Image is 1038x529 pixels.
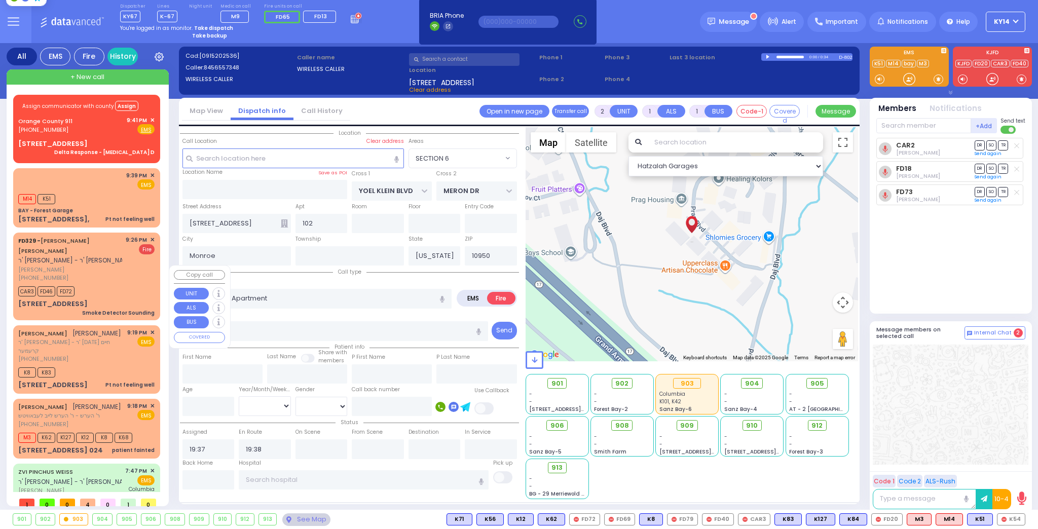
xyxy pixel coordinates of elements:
[409,86,451,94] span: Clear address
[150,116,155,125] span: ✕
[724,448,820,456] span: [STREET_ADDRESS][PERSON_NAME]
[141,514,161,525] div: 906
[826,17,858,26] span: Important
[974,329,1012,336] span: Internal Chat
[18,380,88,390] div: [STREET_ADDRESS]
[182,168,223,176] label: Location Name
[529,440,532,448] span: -
[724,440,727,448] span: -
[127,329,147,336] span: 9:19 PM
[7,48,37,65] div: All
[870,50,949,57] label: EMS
[594,398,597,405] span: -
[529,390,532,398] span: -
[839,513,867,525] div: BLS
[18,126,68,134] span: [PHONE_NUMBER]
[705,105,732,118] button: BUS
[975,140,985,150] span: DR
[833,132,853,153] button: Toggle fullscreen view
[72,329,121,337] span: [PERSON_NAME]
[594,440,597,448] span: -
[724,390,727,398] span: -
[182,106,231,116] a: Map View
[465,203,494,211] label: Entry Code
[174,270,225,280] button: Copy call
[818,51,820,63] div: /
[719,17,749,27] span: Message
[157,11,177,22] span: K-67
[998,140,1008,150] span: TR
[82,309,155,317] div: Smoke Detector Sounding
[80,499,95,506] span: 4
[736,105,767,118] button: Code-1
[986,187,996,197] span: SO
[409,149,503,167] span: SECTION 6
[670,53,761,62] label: Last 3 location
[174,302,209,314] button: ALS
[789,405,864,413] span: AT - 2 [GEOGRAPHIC_DATA]
[1000,117,1025,125] span: Send text
[18,214,89,224] div: [STREET_ADDRESS],
[673,378,701,389] div: 903
[615,379,628,389] span: 902
[38,286,55,296] span: FD46
[896,149,940,157] span: Isaac Friedman
[18,468,73,476] a: ZVI PINCHUS WEISS
[36,514,55,525] div: 902
[896,141,915,149] a: CAR2
[18,266,122,274] span: [PERSON_NAME]
[194,24,233,32] strong: Take dispatch
[18,355,68,363] span: [PHONE_NUMBER]
[774,513,802,525] div: BLS
[605,53,666,62] span: Phone 3
[896,188,913,196] a: FD73
[975,164,985,173] span: DR
[991,60,1010,67] a: CAR3
[137,475,155,485] span: EMS
[18,237,90,255] a: [PERSON_NAME] [PERSON_NAME]
[820,51,829,63] div: 0:34
[409,78,474,86] span: [STREET_ADDRESS]
[474,387,509,395] label: Use Callback
[975,187,985,197] span: DR
[594,433,597,440] span: -
[18,411,121,420] span: ר' הערש - ר' הערש לייב לעבאוויטש
[72,402,121,411] span: [PERSON_NAME]
[409,428,439,436] label: Destination
[182,428,207,436] label: Assigned
[182,459,213,467] label: Back Home
[137,179,155,190] span: EMS
[18,274,68,282] span: [PHONE_NUMBER]
[975,150,1002,157] a: Send again
[186,52,294,60] label: Cad:
[18,338,124,355] span: ר' [PERSON_NAME] - ר' [DATE] חיים קרעמער
[956,17,970,26] span: Help
[352,353,385,361] label: P First Name
[220,4,252,10] label: Medic on call
[967,331,972,336] img: comment-alt.png
[204,63,239,71] span: 8456557348
[594,390,597,398] span: -
[57,286,75,296] span: FD72
[917,60,929,67] a: M3
[789,433,792,440] span: -
[479,105,549,118] a: Open in new page
[182,353,211,361] label: First Name
[659,433,662,440] span: -
[214,514,232,525] div: 910
[609,517,614,522] img: red-radio-icon.svg
[115,433,132,443] span: K68
[57,433,75,443] span: K127
[239,428,262,436] label: En Route
[295,203,305,211] label: Apt
[282,513,330,526] div: See map
[186,75,294,84] label: WIRELESS CALLER
[409,66,536,74] label: Location
[610,105,638,118] button: UNIT
[789,448,823,456] span: Forest Bay-3
[141,499,156,506] span: 0
[182,137,217,145] label: Call Location
[594,448,626,456] span: Smith Farm
[95,433,113,443] span: K8
[529,398,532,405] span: -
